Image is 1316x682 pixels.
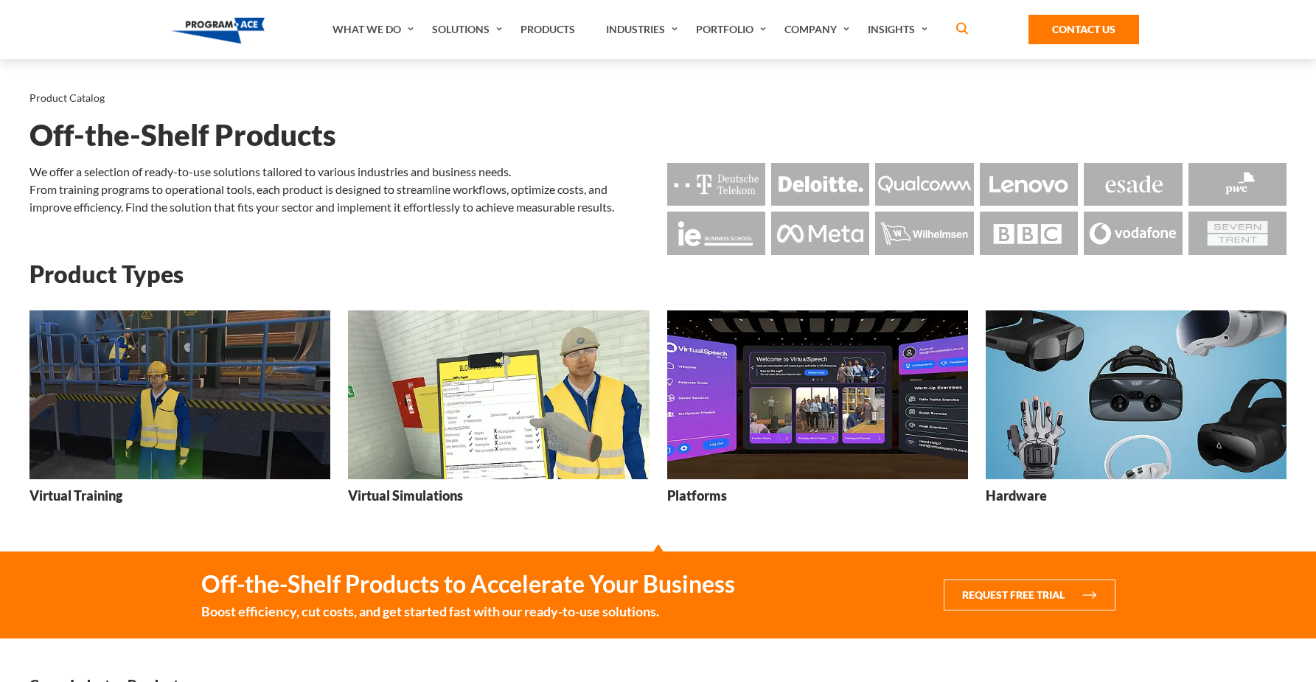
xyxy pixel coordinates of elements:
[1188,212,1287,254] img: Logo - Seven Trent
[29,310,330,480] img: Virtual Training
[29,88,105,108] li: Product Catalog
[667,310,968,516] a: Platforms
[875,212,973,254] img: Logo - Wilhemsen
[1188,163,1287,206] img: Logo - Pwc
[348,487,463,505] h3: Virtual Simulations
[201,569,735,599] strong: Off-the-Shelf Products to Accelerate Your Business
[875,163,973,206] img: Logo - Qualcomm
[29,310,330,516] a: Virtual Training
[771,212,869,254] img: Logo - Meta
[1084,212,1182,254] img: Logo - Vodafone
[986,487,1047,505] h3: Hardware
[29,163,650,181] p: We offer a selection of ready-to-use solutions tailored to various industries and business needs.
[944,580,1115,610] button: Request Free Trial
[29,487,122,505] h3: Virtual Training
[667,163,765,206] img: Logo - Deutsche Telekom
[1028,15,1139,44] a: Contact Us
[986,310,1287,480] img: Hardware
[348,310,649,516] a: Virtual Simulations
[348,310,649,480] img: Virtual Simulations
[667,212,765,254] img: Logo - Ie Business School
[201,602,735,621] small: Boost efficiency, cut costs, and get started fast with our ready-to-use solutions.
[667,487,727,505] h3: Platforms
[1084,163,1182,206] img: Logo - Esade
[667,310,968,480] img: Platforms
[29,181,650,216] p: From training programs to operational tools, each product is designed to streamline workflows, op...
[29,88,1287,108] nav: breadcrumb
[29,122,1287,148] h1: Off-the-Shelf Products
[986,310,1287,516] a: Hardware
[980,212,1078,254] img: Logo - BBC
[172,18,265,44] img: Program-Ace
[771,163,869,206] img: Logo - Deloitte
[980,163,1078,206] img: Logo - Lenovo
[29,261,1287,287] h2: Product Types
